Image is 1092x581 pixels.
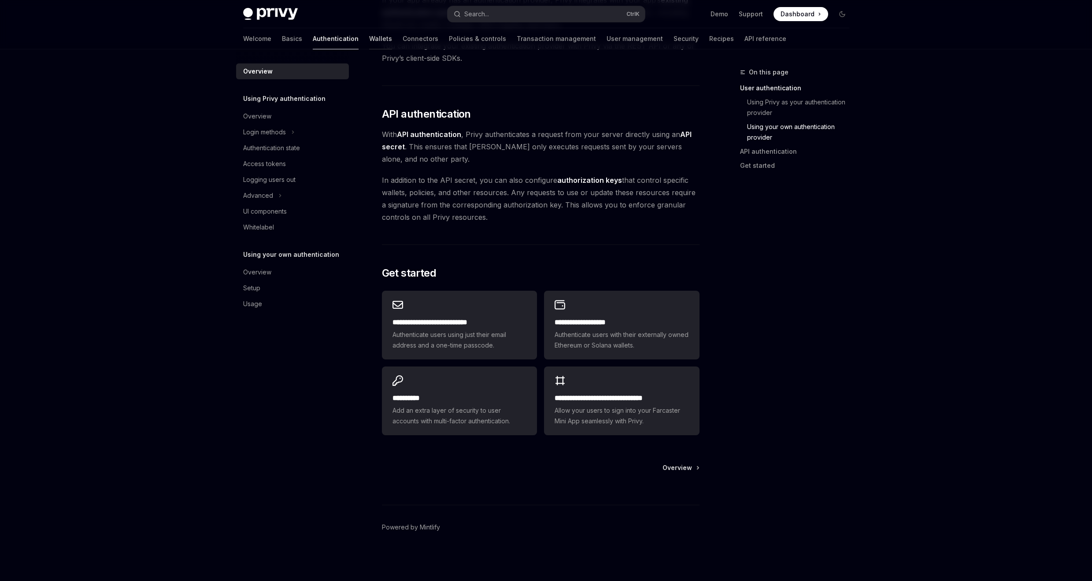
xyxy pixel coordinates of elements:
[674,28,699,49] a: Security
[313,28,359,49] a: Authentication
[243,127,286,137] div: Login methods
[243,66,273,77] div: Overview
[282,28,302,49] a: Basics
[517,28,596,49] a: Transaction management
[557,176,622,185] strong: authorization keys
[236,188,349,204] button: Advanced
[464,9,489,19] div: Search...
[449,28,506,49] a: Policies & controls
[236,280,349,296] a: Setup
[243,8,298,20] img: dark logo
[626,11,640,18] span: Ctrl K
[740,120,856,144] a: Using your own authentication provider
[740,159,856,173] a: Get started
[711,10,728,19] a: Demo
[382,174,700,223] span: In addition to the API secret, you can also configure that control specific wallets, policies, an...
[382,40,700,64] span: You can integrate your existing authentication provider with Privy via the REST API or any of Pri...
[236,204,349,219] a: UI components
[236,264,349,280] a: Overview
[382,107,471,121] span: API authentication
[607,28,663,49] a: User management
[709,28,734,49] a: Recipes
[382,128,700,165] span: With , Privy authenticates a request from your server directly using an . This ensures that [PERS...
[403,28,438,49] a: Connectors
[739,10,763,19] a: Support
[243,174,296,185] div: Logging users out
[369,28,392,49] a: Wallets
[236,63,349,79] a: Overview
[744,28,786,49] a: API reference
[236,156,349,172] a: Access tokens
[243,267,271,278] div: Overview
[392,329,526,351] span: Authenticate users using just their email address and a one-time passcode.
[243,159,286,169] div: Access tokens
[663,463,692,472] span: Overview
[749,67,788,78] span: On this page
[382,266,436,280] span: Get started
[382,366,537,435] a: **** *****Add an extra layer of security to user accounts with multi-factor authentication.
[243,28,271,49] a: Welcome
[555,405,689,426] span: Allow your users to sign into your Farcaster Mini App seamlessly with Privy.
[243,190,273,201] div: Advanced
[236,172,349,188] a: Logging users out
[392,405,526,426] span: Add an extra layer of security to user accounts with multi-factor authentication.
[555,329,689,351] span: Authenticate users with their externally owned Ethereum or Solana wallets.
[740,81,856,95] a: User authentication
[243,206,287,217] div: UI components
[781,10,814,19] span: Dashboard
[236,108,349,124] a: Overview
[740,144,856,159] a: API authentication
[663,463,699,472] a: Overview
[243,299,262,309] div: Usage
[243,222,274,233] div: Whitelabel
[243,249,339,260] h5: Using your own authentication
[397,130,461,139] strong: API authentication
[740,95,856,120] a: Using Privy as your authentication provider
[544,291,699,359] a: **** **** **** ****Authenticate users with their externally owned Ethereum or Solana wallets.
[382,523,440,532] a: Powered by Mintlify
[243,143,300,153] div: Authentication state
[774,7,828,21] a: Dashboard
[835,7,849,21] button: Toggle dark mode
[243,283,260,293] div: Setup
[243,93,326,104] h5: Using Privy authentication
[236,219,349,235] a: Whitelabel
[236,140,349,156] a: Authentication state
[236,124,349,140] button: Login methods
[243,111,271,122] div: Overview
[236,296,349,312] a: Usage
[448,6,645,22] button: Search...CtrlK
